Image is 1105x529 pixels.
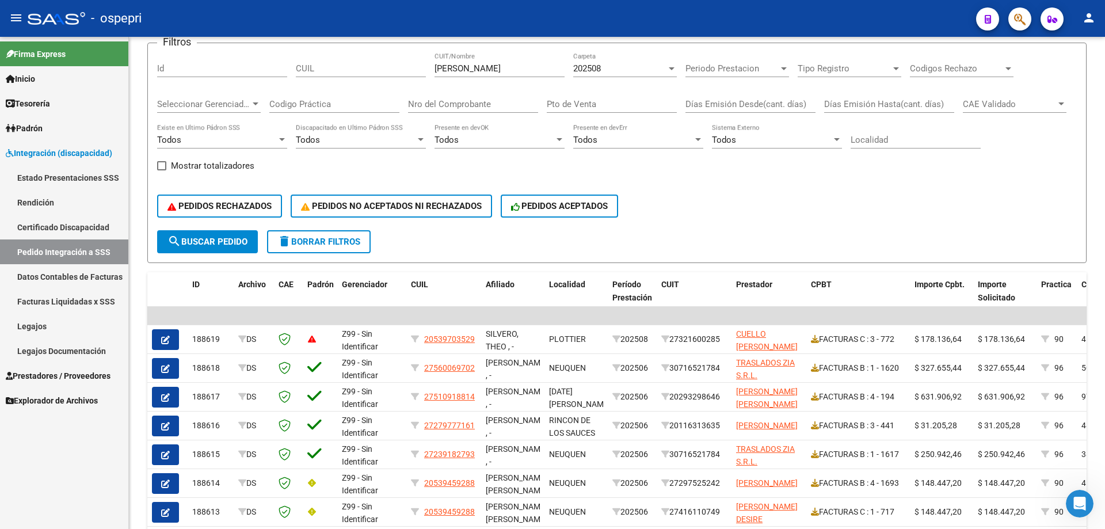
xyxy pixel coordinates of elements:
span: 90 [1054,507,1064,516]
div: 188618 [192,361,229,375]
span: Tipo Registro [798,63,891,74]
span: TRASLADOS ZIA S.R.L. [736,444,795,467]
div: FACTURAS B : 4 - 1693 [811,477,905,490]
datatable-header-cell: Localidad [544,272,608,323]
div: DS [238,505,269,519]
span: 202508 [573,63,601,74]
span: 96 [1054,421,1064,430]
span: Mostrar totalizadores [171,159,254,173]
span: RINCON DE LOS SAUCES [549,416,595,438]
h3: Filtros [157,34,197,50]
span: $ 148.447,20 [915,507,962,516]
datatable-header-cell: Gerenciador [337,272,406,323]
span: 386 [1081,450,1095,459]
div: 27416110749 [661,505,727,519]
span: Integración (discapacidad) [6,147,112,159]
div: DS [238,419,269,432]
datatable-header-cell: Prestador [731,272,806,323]
span: - ospepri [91,6,142,31]
span: Padrón [307,280,334,289]
span: Período Prestación [612,280,652,302]
span: NEUQUEN [549,363,586,372]
span: $ 31.205,28 [915,421,957,430]
span: [PERSON_NAME] , - [486,416,547,438]
span: Buscar Pedido [167,237,247,247]
span: $ 148.447,20 [978,507,1025,516]
button: Borrar Filtros [267,230,371,253]
span: $ 178.136,64 [978,334,1025,344]
div: 188613 [192,505,229,519]
span: Todos [296,135,320,145]
mat-icon: menu [9,11,23,25]
div: FACTURAS B : 1 - 1620 [811,361,905,375]
div: 202508 [612,333,652,346]
div: 188615 [192,448,229,461]
span: [PERSON_NAME] [PERSON_NAME], - [486,473,549,509]
span: Practica [1041,280,1072,289]
span: PLOTTIER [549,334,586,344]
datatable-header-cell: Afiliado [481,272,544,323]
span: Todos [573,135,597,145]
span: Periodo Prestacion [685,63,779,74]
span: [PERSON_NAME] , - [486,444,547,467]
div: 188617 [192,390,229,404]
span: 20539459288 [424,507,475,516]
datatable-header-cell: CUIL [406,272,481,323]
div: 202506 [612,390,652,404]
div: 27297525242 [661,477,727,490]
mat-icon: person [1082,11,1096,25]
div: 27321600285 [661,333,727,346]
datatable-header-cell: CUIT [657,272,731,323]
div: 202506 [612,477,652,490]
span: 20539703529 [424,334,475,344]
span: Explorador de Archivos [6,394,98,407]
span: CAE [279,280,294,289]
span: NEUQUEN [549,478,586,488]
span: Importe Cpbt. [915,280,965,289]
span: Z99 - Sin Identificar [342,444,378,467]
datatable-header-cell: CPBT [806,272,910,323]
span: [PERSON_NAME] [736,421,798,430]
span: TRASLADOS ZIA S.R.L. [736,358,795,380]
button: PEDIDOS NO ACEPTADOS NI RECHAZADOS [291,195,492,218]
div: 20116313635 [661,419,727,432]
span: 4 [1081,478,1086,488]
div: 202506 [612,361,652,375]
div: DS [238,448,269,461]
span: 27239182793 [424,450,475,459]
span: 4 [1081,334,1086,344]
span: CAE Validado [963,99,1056,109]
span: Z99 - Sin Identificar [342,416,378,438]
datatable-header-cell: Importe Cpbt. [910,272,973,323]
span: 96 [1054,392,1064,401]
datatable-header-cell: Período Prestación [608,272,657,323]
span: $ 178.136,64 [915,334,962,344]
span: [PERSON_NAME] DESIRE [736,502,798,524]
div: 30716521784 [661,361,727,375]
div: FACTURAS C : 3 - 772 [811,333,905,346]
span: Seleccionar Gerenciador [157,99,250,109]
span: 90 [1054,334,1064,344]
span: 27279777161 [424,421,475,430]
span: [PERSON_NAME] , - [486,358,547,380]
mat-icon: search [167,234,181,248]
span: $ 327.655,44 [915,363,962,372]
span: Codigos Rechazo [910,63,1003,74]
span: Todos [435,135,459,145]
span: $ 250.942,46 [978,450,1025,459]
span: 96 [1054,450,1064,459]
span: CUIL [411,280,428,289]
iframe: Intercom live chat [1066,490,1093,517]
span: Todos [712,135,736,145]
span: Importe Solicitado [978,280,1015,302]
span: Gerenciador [342,280,387,289]
div: FACTURAS B : 1 - 1617 [811,448,905,461]
span: Archivo [238,280,266,289]
span: 504 [1081,363,1095,372]
div: 202506 [612,505,652,519]
span: $ 631.906,92 [978,392,1025,401]
div: FACTURAS B : 3 - 441 [811,419,905,432]
div: 188616 [192,419,229,432]
span: 90 [1054,478,1064,488]
span: $ 148.447,20 [915,478,962,488]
